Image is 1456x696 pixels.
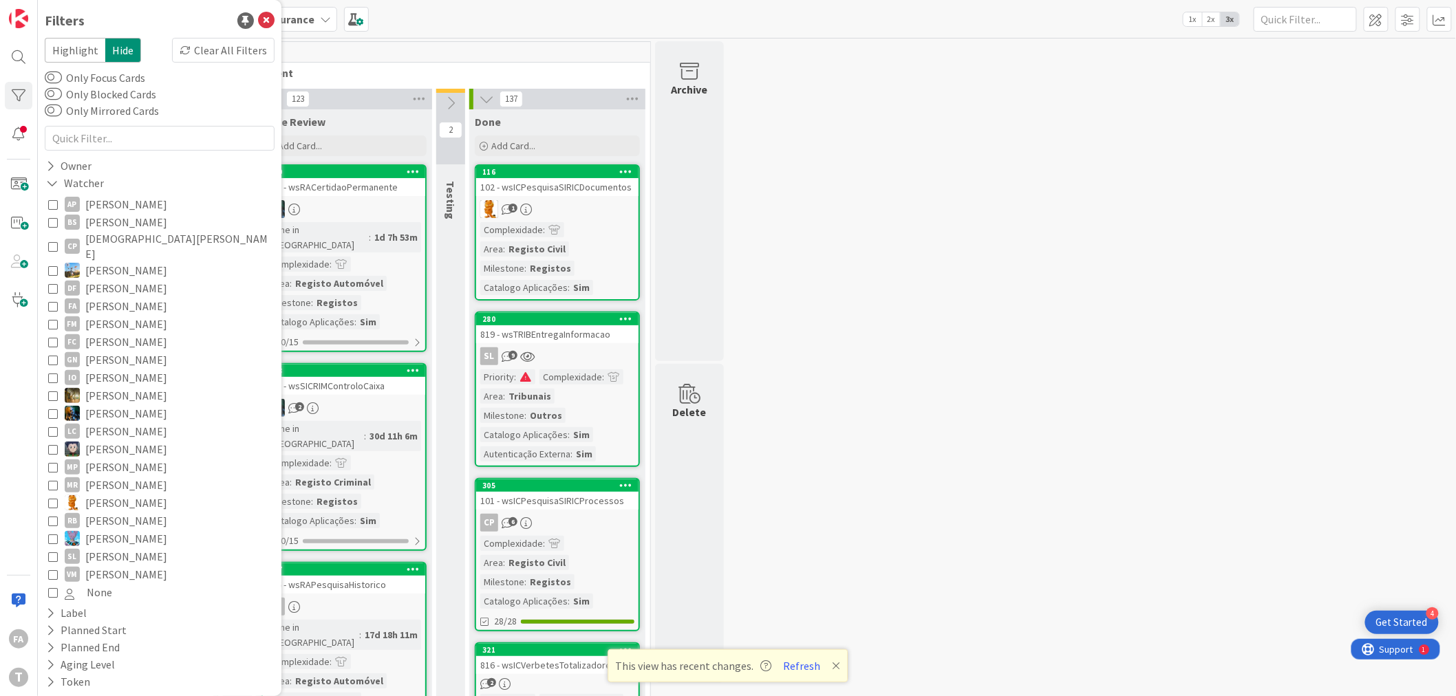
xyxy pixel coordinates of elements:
[503,241,505,257] span: :
[359,627,361,642] span: :
[475,115,501,129] span: Done
[263,377,425,395] div: 727 - wsSICRIMControloCaixa
[369,230,371,245] span: :
[48,476,271,494] button: MR [PERSON_NAME]
[1202,12,1221,26] span: 2x
[85,195,167,213] span: [PERSON_NAME]
[261,363,427,551] a: 308727 - wsSICRIMControloCaixaJCTime in [GEOGRAPHIC_DATA]:30d 11h 6mComplexidade:Area:Registo Cri...
[476,347,639,365] div: SL
[1254,7,1357,32] input: Quick Filter...
[1426,607,1439,620] div: 4
[65,477,80,492] div: MR
[85,422,167,440] span: [PERSON_NAME]
[480,369,514,384] div: Priority
[261,164,427,352] a: 209870 - wsRACertidaoPermanenteJCTime in [GEOGRAPHIC_DATA]:1d 7h 53mComplexidade:Area:Registo Aut...
[476,514,639,532] div: CP
[487,678,496,687] span: 2
[48,404,271,422] button: JC [PERSON_NAME]
[45,175,105,192] div: Watcher
[45,157,93,175] div: Owner
[48,213,271,231] button: BS [PERSON_NAME]
[87,583,112,601] span: None
[85,231,271,261] span: [DEMOGRAPHIC_DATA][PERSON_NAME]
[290,475,292,490] span: :
[476,325,639,343] div: 819 - wsTRIBEntregaInformacao
[494,614,517,629] span: 28/28
[672,81,708,98] div: Archive
[48,297,271,315] button: FA [PERSON_NAME]
[267,620,359,650] div: Time in [GEOGRAPHIC_DATA]
[480,241,503,257] div: Area
[439,122,462,138] span: 2
[480,280,568,295] div: Catalogo Aplicações
[85,512,167,530] span: [PERSON_NAME]
[65,424,80,439] div: LC
[65,215,80,230] div: BS
[267,222,369,252] div: Time in [GEOGRAPHIC_DATA]
[85,315,167,333] span: [PERSON_NAME]
[480,222,543,237] div: Complexidade
[65,316,80,331] div: FM
[1184,12,1202,26] span: 1x
[543,536,545,551] span: :
[65,388,80,403] img: JC
[290,276,292,291] span: :
[45,87,62,101] button: Only Blocked Cards
[263,563,425,594] div: 337856 - wsRAPesquisaHistorico
[278,140,322,152] span: Add Card...
[673,404,707,420] div: Delete
[508,351,517,360] span: 9
[281,534,299,548] span: 0/15
[286,91,310,107] span: 123
[311,295,313,310] span: :
[361,627,421,642] div: 17d 18h 11m
[263,598,425,616] div: SL
[85,565,167,583] span: [PERSON_NAME]
[570,594,593,609] div: Sim
[503,555,505,570] span: :
[267,257,330,272] div: Complexidade
[616,657,772,674] span: This view has recent changes.
[503,389,505,404] span: :
[48,494,271,512] button: RL [PERSON_NAME]
[65,352,80,367] div: GN
[480,514,498,532] div: CP
[225,66,633,80] span: Development
[85,369,167,387] span: [PERSON_NAME]
[65,334,80,349] div: FC
[45,102,159,119] label: Only Mirrored Cards
[48,387,271,404] button: JC [PERSON_NAME]
[476,492,639,510] div: 101 - wsICPesquisaSIRICProcessos
[48,231,271,261] button: CP [DEMOGRAPHIC_DATA][PERSON_NAME]
[1376,616,1428,629] div: Get Started
[85,333,167,351] span: [PERSON_NAME]
[45,71,62,85] button: Only Focus Cards
[65,281,80,296] div: DF
[45,622,128,639] div: Planned Start
[45,639,121,656] div: Planned End
[476,479,639,510] div: 305101 - wsICPesquisaSIRICProcessos
[269,366,425,376] div: 308
[261,115,325,129] span: Code Review
[364,428,366,444] span: :
[65,459,80,475] div: MP
[482,481,639,490] div: 305
[65,406,80,421] img: JC
[267,513,354,528] div: Catalogo Aplicações
[85,476,167,494] span: [PERSON_NAME]
[65,567,80,582] div: VM
[45,126,275,151] input: Quick Filter...
[482,314,639,324] div: 280
[267,295,311,310] div: Milestone
[85,547,167,565] span: [PERSON_NAME]
[475,478,640,631] a: 305101 - wsICPesquisaSIRICProcessosCPComplexidade:Area:Registo CivilMilestone:RegistosCatalogo Ap...
[480,427,568,442] div: Catalogo Aplicações
[65,549,80,564] div: SL
[476,644,639,674] div: 321816 - wsICVerbetesTotalizadores
[267,421,364,451] div: Time in [GEOGRAPHIC_DATA]
[290,673,292,688] span: :
[48,512,271,530] button: RB [PERSON_NAME]
[476,178,639,196] div: 102 - wsICPesquisaSIRICDocumentos
[65,263,80,278] img: DG
[354,513,356,528] span: :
